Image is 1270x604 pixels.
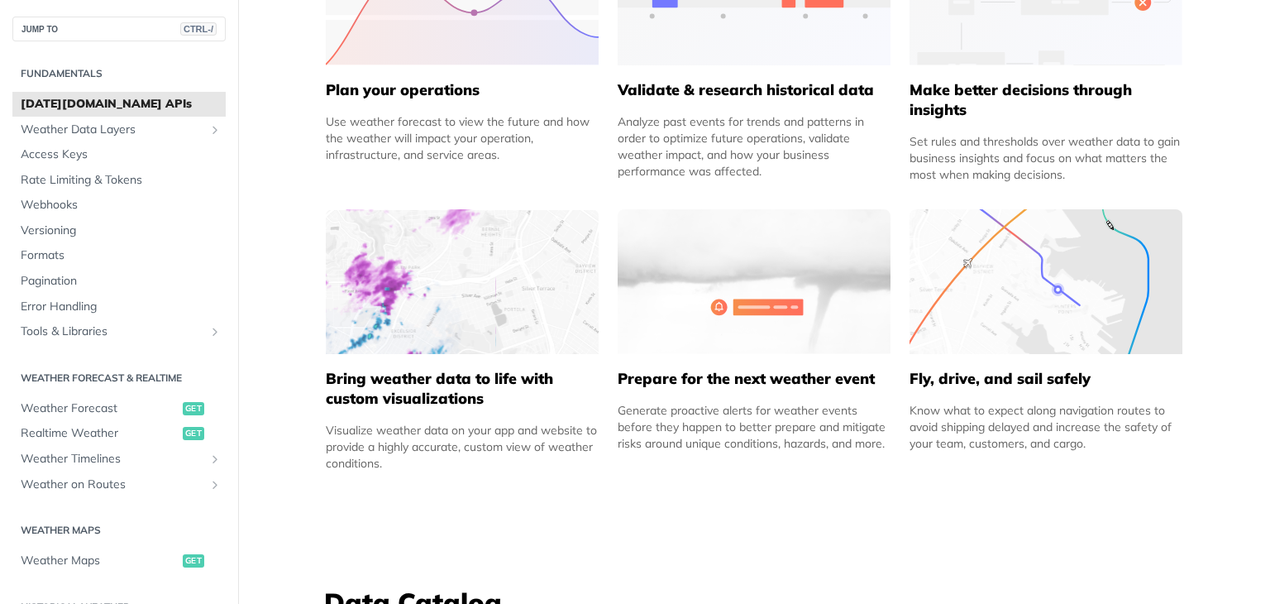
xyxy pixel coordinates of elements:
[910,402,1182,452] div: Know what to expect along navigation routes to avoid shipping delayed and increase the safety of ...
[12,523,226,538] h2: Weather Maps
[183,402,204,415] span: get
[208,453,222,466] button: Show subpages for Weather Timelines
[12,295,226,319] a: Error Handling
[12,218,226,243] a: Versioning
[21,477,204,493] span: Weather on Routes
[910,369,1182,389] h5: Fly, drive, and sail safely
[618,402,890,452] div: Generate proactive alerts for weather events before they happen to better prepare and mitigate ri...
[208,478,222,491] button: Show subpages for Weather on Routes
[326,113,599,163] div: Use weather forecast to view the future and how the weather will impact your operation, infrastru...
[180,22,217,36] span: CTRL-/
[910,133,1182,183] div: Set rules and thresholds over weather data to gain business insights and focus on what matters th...
[21,146,222,163] span: Access Keys
[12,549,226,573] a: Weather Mapsget
[12,168,226,193] a: Rate Limiting & Tokens
[21,400,179,417] span: Weather Forecast
[208,325,222,338] button: Show subpages for Tools & Libraries
[326,209,599,354] img: 4463876-group-4982x.svg
[183,554,204,568] span: get
[21,425,179,442] span: Realtime Weather
[618,369,890,389] h5: Prepare for the next weather event
[21,247,222,264] span: Formats
[910,80,1182,120] h5: Make better decisions through insights
[12,66,226,81] h2: Fundamentals
[12,371,226,386] h2: Weather Forecast & realtime
[12,17,226,41] button: JUMP TOCTRL-/
[910,209,1182,354] img: 994b3d6-mask-group-32x.svg
[12,396,226,421] a: Weather Forecastget
[21,172,222,189] span: Rate Limiting & Tokens
[326,422,599,472] div: Visualize weather data on your app and website to provide a highly accurate, custom view of weath...
[12,269,226,294] a: Pagination
[12,92,226,117] a: [DATE][DOMAIN_NAME] APIs
[21,553,179,569] span: Weather Maps
[21,223,222,239] span: Versioning
[326,80,599,100] h5: Plan your operations
[12,243,226,268] a: Formats
[21,451,204,467] span: Weather Timelines
[12,319,226,344] a: Tools & LibrariesShow subpages for Tools & Libraries
[12,117,226,142] a: Weather Data LayersShow subpages for Weather Data Layers
[12,142,226,167] a: Access Keys
[21,197,222,213] span: Webhooks
[21,299,222,315] span: Error Handling
[21,122,204,138] span: Weather Data Layers
[618,113,890,180] div: Analyze past events for trends and patterns in order to optimize future operations, validate weat...
[12,421,226,446] a: Realtime Weatherget
[618,80,890,100] h5: Validate & research historical data
[12,193,226,218] a: Webhooks
[183,427,204,440] span: get
[21,273,222,290] span: Pagination
[12,472,226,497] a: Weather on RoutesShow subpages for Weather on Routes
[12,447,226,472] a: Weather TimelinesShow subpages for Weather Timelines
[326,369,599,409] h5: Bring weather data to life with custom visualizations
[618,209,890,354] img: 2c0a313-group-496-12x.svg
[21,324,204,340] span: Tools & Libraries
[208,123,222,137] button: Show subpages for Weather Data Layers
[21,96,222,113] span: [DATE][DOMAIN_NAME] APIs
